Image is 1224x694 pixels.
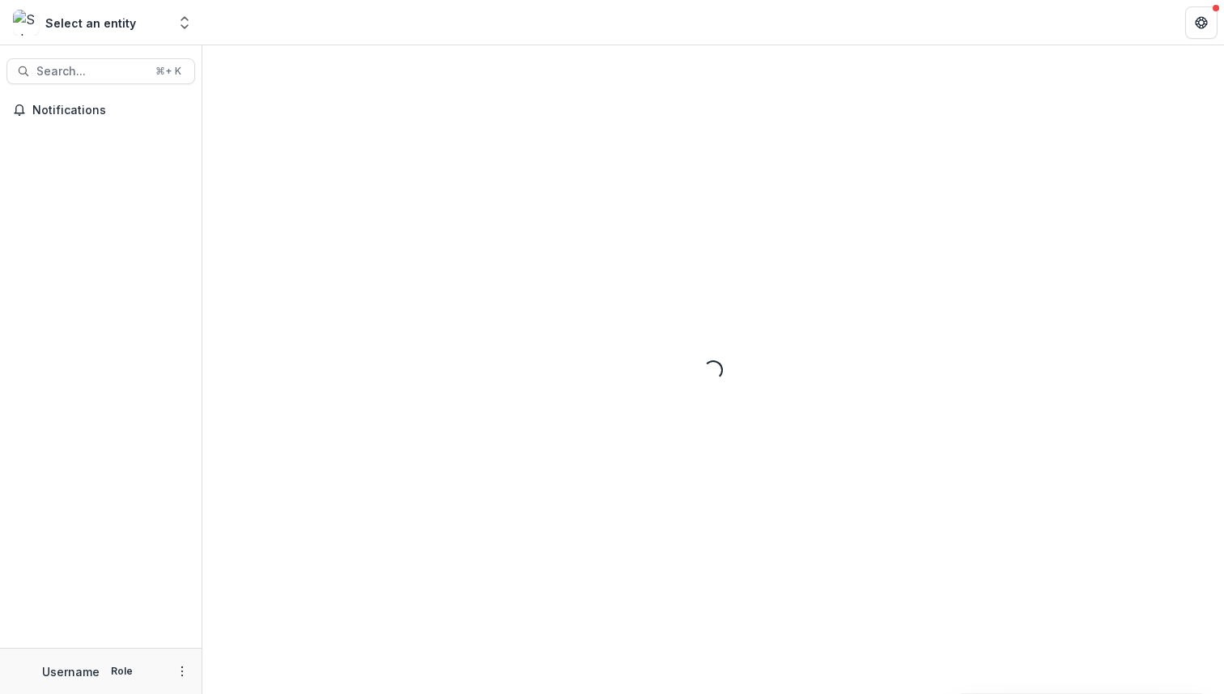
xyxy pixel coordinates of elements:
[152,62,185,80] div: ⌘ + K
[173,6,196,39] button: Open entity switcher
[6,97,195,123] button: Notifications
[36,65,146,79] span: Search...
[106,664,138,679] p: Role
[45,15,136,32] div: Select an entity
[172,662,192,681] button: More
[6,58,195,84] button: Search...
[1185,6,1218,39] button: Get Help
[13,10,39,36] img: Select an entity
[32,104,189,117] span: Notifications
[42,663,100,680] p: Username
